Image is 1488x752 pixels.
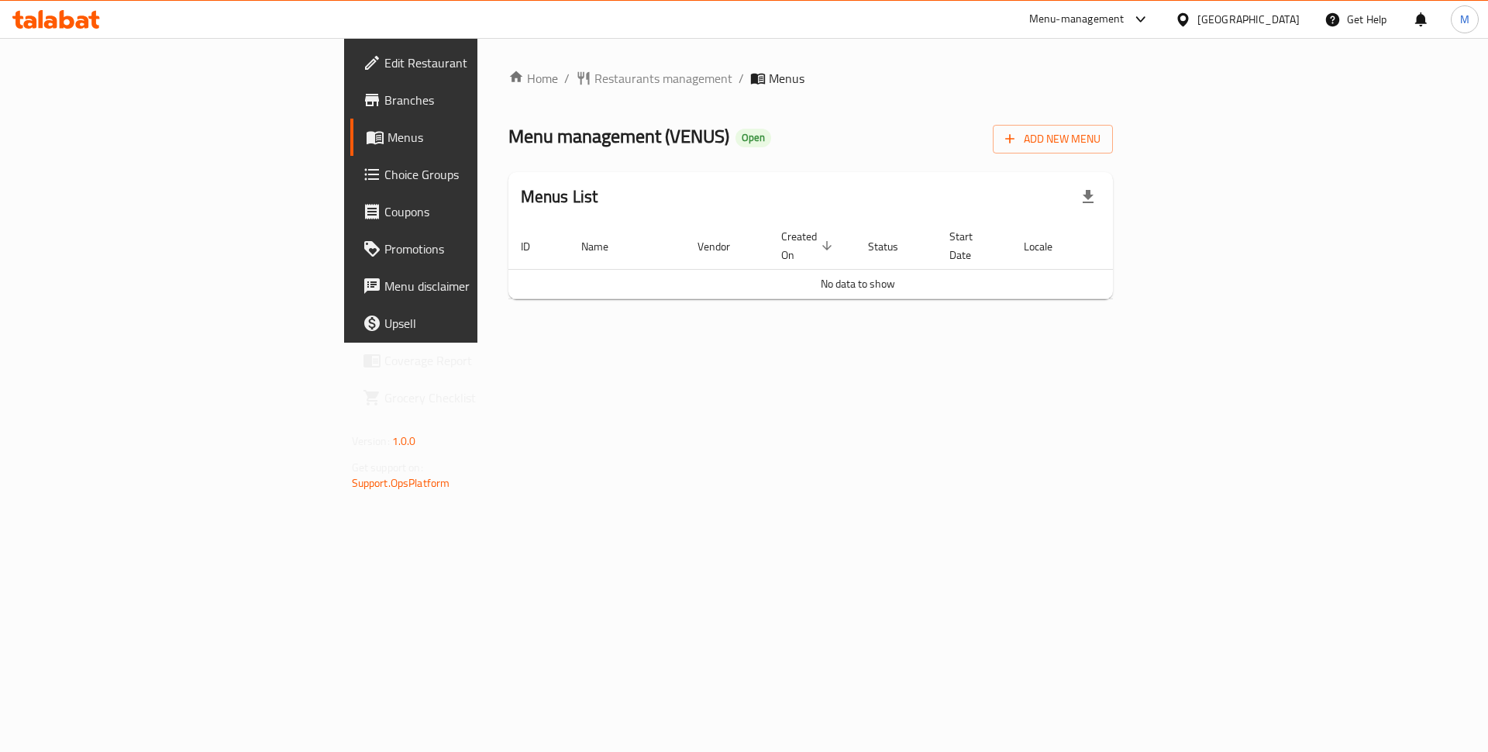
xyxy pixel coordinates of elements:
[387,128,580,147] span: Menus
[521,237,550,256] span: ID
[384,165,580,184] span: Choice Groups
[350,267,593,305] a: Menu disclaimer
[868,237,918,256] span: Status
[821,274,895,294] span: No data to show
[1197,11,1300,28] div: [GEOGRAPHIC_DATA]
[384,388,580,407] span: Grocery Checklist
[350,193,593,230] a: Coupons
[949,227,993,264] span: Start Date
[1069,178,1107,216] div: Export file
[508,222,1207,299] table: enhanced table
[352,457,423,478] span: Get support on:
[508,119,729,154] span: Menu management ( VENUS )
[697,237,750,256] span: Vendor
[1024,237,1073,256] span: Locale
[993,125,1113,154] button: Add New Menu
[739,69,744,88] li: /
[594,69,732,88] span: Restaurants management
[581,237,629,256] span: Name
[384,240,580,258] span: Promotions
[1029,10,1125,29] div: Menu-management
[576,69,732,88] a: Restaurants management
[352,473,450,493] a: Support.OpsPlatform
[384,53,580,72] span: Edit Restaurant
[508,69,1114,88] nav: breadcrumb
[384,202,580,221] span: Coupons
[1460,11,1469,28] span: M
[352,431,390,451] span: Version:
[1091,222,1207,270] th: Actions
[350,305,593,342] a: Upsell
[350,156,593,193] a: Choice Groups
[350,379,593,416] a: Grocery Checklist
[392,431,416,451] span: 1.0.0
[735,129,771,147] div: Open
[350,81,593,119] a: Branches
[384,351,580,370] span: Coverage Report
[350,44,593,81] a: Edit Restaurant
[384,314,580,333] span: Upsell
[521,185,598,209] h2: Menus List
[350,230,593,267] a: Promotions
[1005,129,1100,149] span: Add New Menu
[769,69,804,88] span: Menus
[350,342,593,379] a: Coverage Report
[350,119,593,156] a: Menus
[735,131,771,144] span: Open
[781,227,837,264] span: Created On
[384,277,580,295] span: Menu disclaimer
[384,91,580,109] span: Branches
